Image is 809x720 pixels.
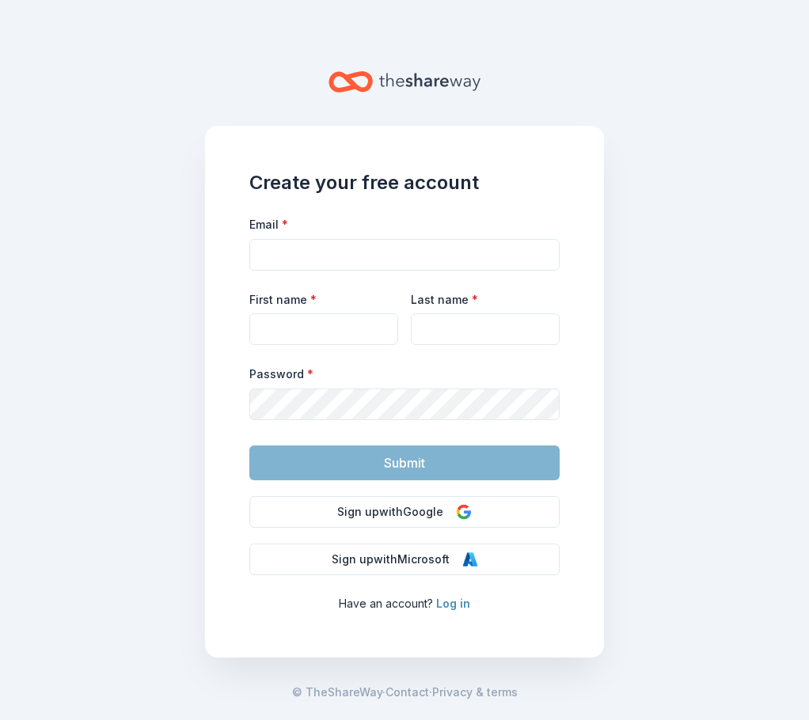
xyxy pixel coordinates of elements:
[249,170,560,195] h1: Create your free account
[329,63,480,100] a: Home
[411,292,478,308] label: Last name
[339,597,433,610] span: Have an account?
[386,683,429,702] a: Contact
[456,504,472,520] img: Google Logo
[249,217,288,233] label: Email
[292,683,518,702] span: · ·
[249,544,560,575] button: Sign upwithMicrosoft
[432,683,518,702] a: Privacy & terms
[249,292,317,308] label: First name
[249,496,560,528] button: Sign upwithGoogle
[292,685,382,699] span: © TheShareWay
[436,597,470,610] a: Log in
[462,551,478,567] img: Microsoft Logo
[249,366,313,382] label: Password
